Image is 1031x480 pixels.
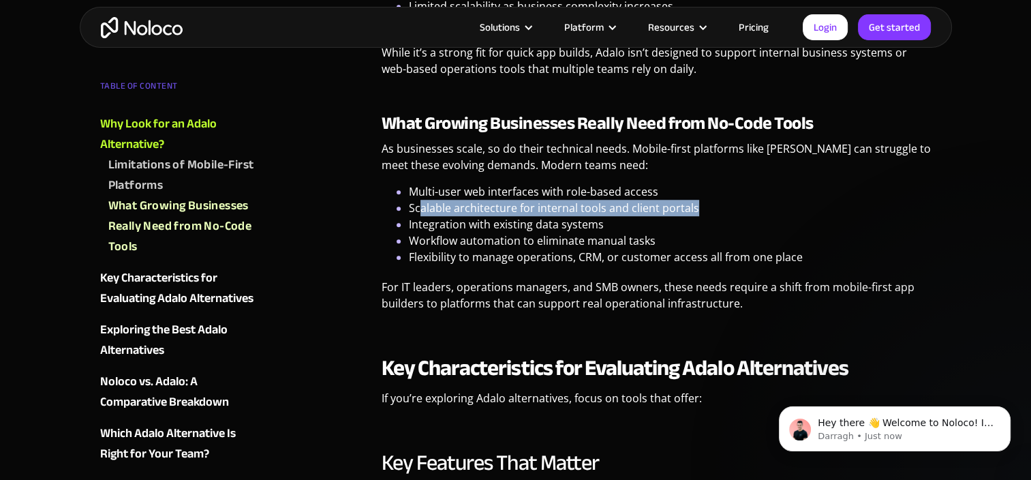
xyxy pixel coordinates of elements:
[100,372,265,413] a: Noloco vs. Adalo: A Comparative Breakdown
[108,196,265,258] a: What Growing Businesses Really Need from No-Code Tools
[409,200,932,216] li: Scalable architecture for internal tools and client portals
[547,18,631,36] div: Platform
[100,76,265,104] div: TABLE OF CONTENT
[722,18,786,36] a: Pricing
[382,390,932,417] p: If you’re exploring Adalo alternatives, focus on tools that offer:
[463,18,547,36] div: Solutions
[382,449,932,477] h2: Key Features That Matter
[100,269,265,310] a: Key Characteristics for Evaluating Adalo Alternatives
[409,216,932,232] li: Integration with existing data systems
[100,115,265,155] a: Why Look for an Adalo Alternative?
[409,249,932,265] li: Flexibility to manage operations, CRM, or customer access all from one place
[803,14,848,40] a: Login
[382,279,932,322] p: For IT leaders, operations managers, and SMB owners, these needs require a shift from mobile-firs...
[382,106,814,140] strong: What Growing Businesses Really Need from No-Code Tools
[382,140,932,183] p: As businesses scale, so do their technical needs. Mobile-first platforms like [PERSON_NAME] can s...
[858,14,931,40] a: Get started
[100,424,265,465] a: Which Adalo Alternative Is Right for Your Team?
[100,320,265,361] a: Exploring the Best Adalo Alternatives
[409,232,932,249] li: Workflow automation to eliminate manual tasks
[101,17,183,38] a: home
[564,18,604,36] div: Platform
[648,18,694,36] div: Resources
[382,348,848,389] strong: Key Characteristics for Evaluating Adalo Alternatives
[758,378,1031,473] iframe: Intercom notifications message
[409,183,932,200] li: Multi-user web interfaces with role-based access
[108,155,265,196] a: Limitations of Mobile-First Platforms
[480,18,520,36] div: Solutions
[631,18,722,36] div: Resources
[382,44,932,87] p: While it’s a strong fit for quick app builds, Adalo isn’t designed to support internal business s...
